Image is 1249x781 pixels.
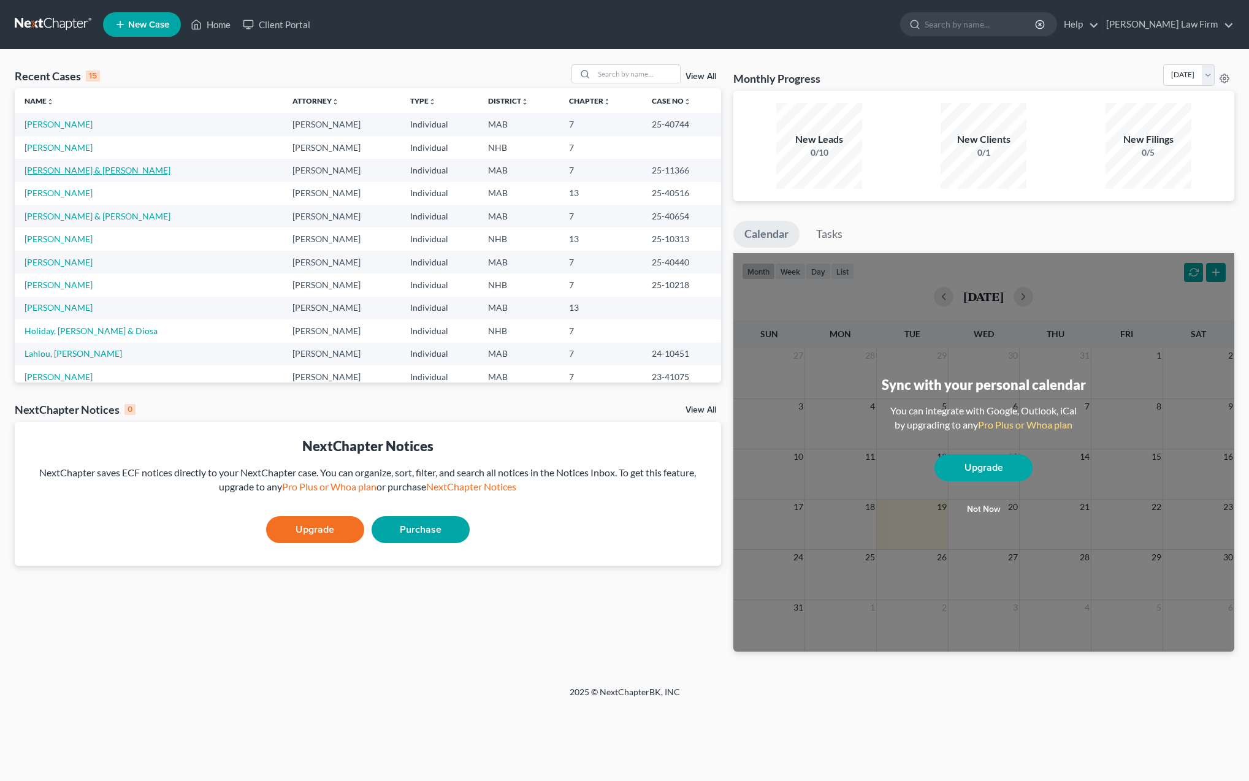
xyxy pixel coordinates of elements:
div: NextChapter Notices [25,436,711,455]
a: [PERSON_NAME] [25,142,93,153]
a: Purchase [372,516,470,543]
a: Case Nounfold_more [652,96,691,105]
div: 15 [86,70,100,82]
td: NHB [478,273,559,296]
a: Tasks [805,221,854,248]
td: 7 [559,205,642,227]
a: Pro Plus or Whoa plan [978,419,1072,430]
a: Client Portal [237,13,316,36]
td: [PERSON_NAME] [283,159,401,181]
a: Upgrade [266,516,364,543]
div: 0 [124,404,136,415]
td: MAB [478,159,559,181]
td: 25-40440 [642,251,721,273]
i: unfold_more [603,98,611,105]
td: [PERSON_NAME] [283,227,401,250]
td: Individual [400,251,478,273]
td: 13 [559,182,642,205]
a: [PERSON_NAME] [25,280,93,290]
td: MAB [478,365,559,388]
a: NextChapter Notices [426,481,516,492]
div: NextChapter saves ECF notices directly to your NextChapter case. You can organize, sort, filter, ... [25,466,711,494]
td: NHB [478,319,559,342]
td: 7 [559,343,642,365]
div: NextChapter Notices [15,402,136,417]
a: Attorneyunfold_more [292,96,339,105]
a: Lahlou, [PERSON_NAME] [25,348,122,359]
td: [PERSON_NAME] [283,136,401,159]
div: Sync with your personal calendar [882,375,1086,394]
a: Help [1058,13,1099,36]
td: NHB [478,227,559,250]
a: Chapterunfold_more [569,96,611,105]
td: Individual [400,113,478,135]
td: 25-40516 [642,182,721,205]
td: 25-10313 [642,227,721,250]
input: Search by name... [925,13,1037,36]
div: 0/10 [776,147,862,159]
a: [PERSON_NAME] [25,119,93,129]
a: Holiday, [PERSON_NAME] & Diosa [25,326,158,336]
a: [PERSON_NAME] Law Firm [1100,13,1234,36]
button: Not now [934,497,1033,522]
div: 2025 © NextChapterBK, INC [275,686,974,708]
td: [PERSON_NAME] [283,365,401,388]
a: [PERSON_NAME] [25,234,93,244]
a: Pro Plus or Whoa plan [282,481,376,492]
td: Individual [400,136,478,159]
td: 13 [559,227,642,250]
a: Districtunfold_more [488,96,529,105]
td: NHB [478,136,559,159]
a: View All [686,406,716,414]
td: Individual [400,319,478,342]
td: 7 [559,136,642,159]
td: 7 [559,273,642,296]
td: Individual [400,205,478,227]
td: Individual [400,297,478,319]
a: View All [686,72,716,81]
td: [PERSON_NAME] [283,343,401,365]
td: Individual [400,159,478,181]
a: Calendar [733,221,800,248]
input: Search by name... [594,65,680,83]
td: 7 [559,251,642,273]
a: Nameunfold_more [25,96,54,105]
a: [PERSON_NAME] [25,371,93,382]
h3: Monthly Progress [733,71,820,86]
i: unfold_more [684,98,691,105]
td: [PERSON_NAME] [283,113,401,135]
td: 23-41075 [642,365,721,388]
td: 7 [559,319,642,342]
td: 24-10451 [642,343,721,365]
td: Individual [400,343,478,365]
a: [PERSON_NAME] [25,302,93,313]
td: Individual [400,227,478,250]
td: MAB [478,297,559,319]
a: [PERSON_NAME] [25,257,93,267]
i: unfold_more [332,98,339,105]
a: [PERSON_NAME] [25,188,93,198]
div: 0/5 [1106,147,1191,159]
td: 25-11366 [642,159,721,181]
i: unfold_more [47,98,54,105]
td: 7 [559,113,642,135]
i: unfold_more [521,98,529,105]
td: 25-10218 [642,273,721,296]
div: You can integrate with Google, Outlook, iCal by upgrading to any [885,404,1082,432]
td: 7 [559,159,642,181]
td: [PERSON_NAME] [283,297,401,319]
div: New Leads [776,132,862,147]
td: [PERSON_NAME] [283,319,401,342]
td: [PERSON_NAME] [283,273,401,296]
td: 25-40654 [642,205,721,227]
td: [PERSON_NAME] [283,251,401,273]
td: 13 [559,297,642,319]
td: Individual [400,182,478,205]
td: MAB [478,343,559,365]
a: Typeunfold_more [410,96,436,105]
td: 7 [559,365,642,388]
td: MAB [478,205,559,227]
td: [PERSON_NAME] [283,182,401,205]
td: 25-40744 [642,113,721,135]
td: [PERSON_NAME] [283,205,401,227]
